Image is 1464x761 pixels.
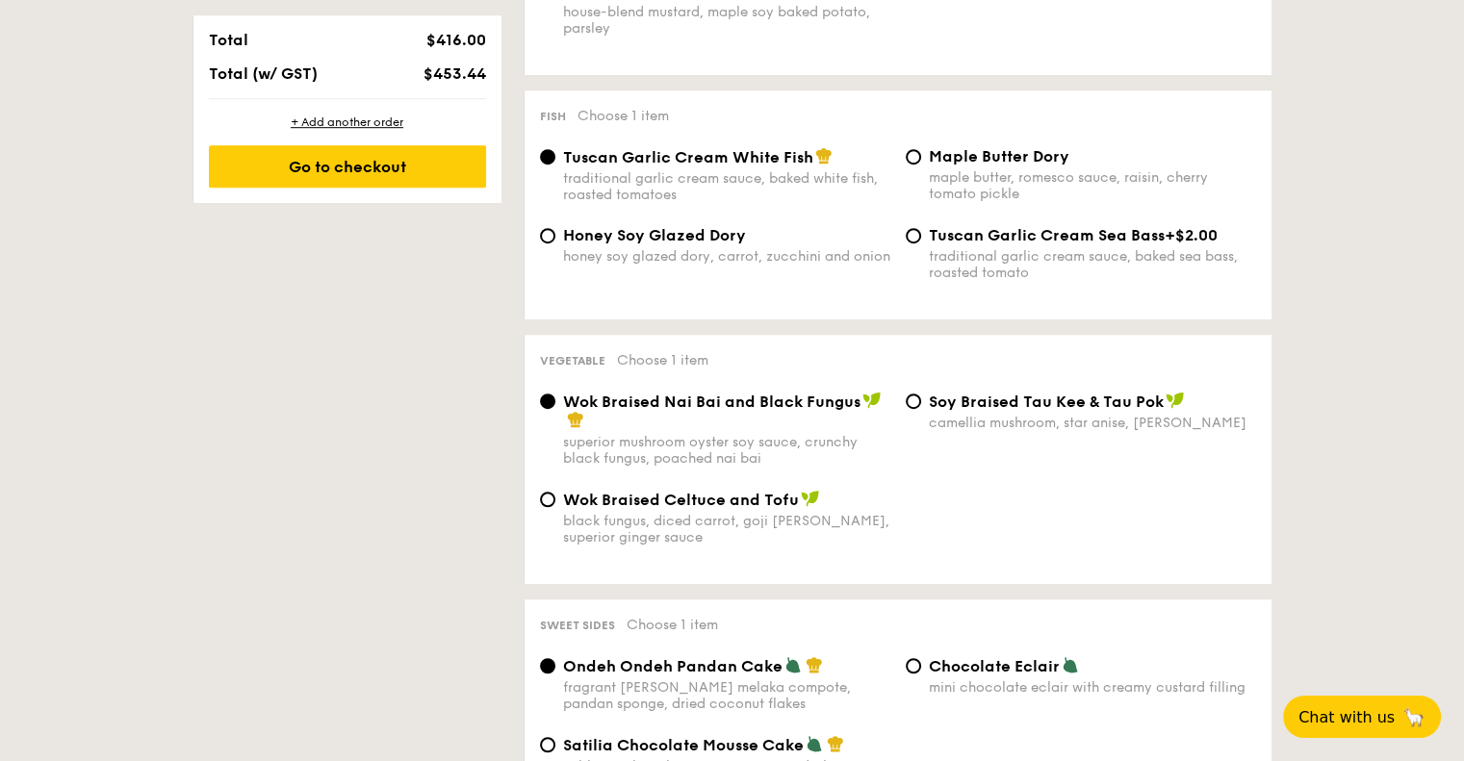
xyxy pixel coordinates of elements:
[1298,708,1395,726] span: Chat with us
[806,656,823,673] img: icon-chef-hat.a58ddaea.svg
[563,513,890,545] div: black fungus, diced carrot, goji [PERSON_NAME], superior ginger sauce
[563,736,804,754] span: Satilia Chocolate Mousse Cake
[563,434,890,467] div: superior mushroom oyster soy sauce, crunchy black fungus, poached nai bai
[540,228,555,243] input: Honey Soy Glazed Doryhoney soy glazed dory, carrot, zucchini and onion
[540,149,555,165] input: Tuscan Garlic Cream White Fishtraditional garlic cream sauce, baked white fish, roasted tomatoes
[906,658,921,673] input: Chocolate Eclairmini chocolate eclair with creamy custard filling
[929,679,1256,696] div: mini chocolate eclair with creamy custard filling
[929,226,1165,244] span: Tuscan Garlic Cream Sea Bass
[1283,696,1441,738] button: Chat with us🦙
[209,114,486,130] div: + Add another order
[929,147,1069,165] span: Maple Butter Dory
[563,657,783,675] span: Ondeh Ondeh Pandan Cake
[540,354,605,368] span: Vegetable
[423,64,485,83] span: $453.44
[806,735,823,752] img: icon-vegetarian.fe4039eb.svg
[1402,706,1425,728] span: 🦙
[563,170,890,203] div: traditional garlic cream sauce, baked white fish, roasted tomatoes
[627,617,718,633] span: Choose 1 item
[906,228,921,243] input: Tuscan Garlic Cream Sea Bass+$2.00traditional garlic cream sauce, baked sea bass, roasted tomato
[929,393,1164,411] span: ⁠Soy Braised Tau Kee & Tau Pok
[801,490,820,507] img: icon-vegan.f8ff3823.svg
[784,656,802,673] img: icon-vegetarian.fe4039eb.svg
[209,145,486,188] div: Go to checkout
[209,64,318,83] span: Total (w/ GST)
[563,248,890,265] div: honey soy glazed dory, carrot, zucchini and onion
[567,411,584,428] img: icon-chef-hat.a58ddaea.svg
[209,31,248,49] span: Total
[617,352,708,368] span: Choose 1 item
[563,679,890,712] div: fragrant [PERSON_NAME] melaka compote, pandan sponge, dried coconut flakes
[929,169,1256,202] div: maple butter, romesco sauce, raisin, cherry tomato pickle
[563,148,813,166] span: Tuscan Garlic Cream White Fish
[540,393,555,409] input: Wok Braised Nai Bai and Black Fungussuperior mushroom oyster soy sauce, crunchy black fungus, poa...
[1165,226,1218,244] span: +$2.00
[815,147,833,165] img: icon-chef-hat.a58ddaea.svg
[906,393,921,409] input: ⁠Soy Braised Tau Kee & Tau Pokcamellia mushroom, star anise, [PERSON_NAME]
[929,415,1256,431] div: camellia mushroom, star anise, [PERSON_NAME]
[827,735,844,752] img: icon-chef-hat.a58ddaea.svg
[929,248,1256,281] div: traditional garlic cream sauce, baked sea bass, roasted tomato
[540,658,555,673] input: Ondeh Ondeh Pandan Cakefragrant [PERSON_NAME] melaka compote, pandan sponge, dried coconut flakes
[906,149,921,165] input: Maple Butter Dorymaple butter, romesco sauce, raisin, cherry tomato pickle
[1166,392,1185,409] img: icon-vegan.f8ff3823.svg
[540,492,555,507] input: Wok Braised Celtuce and Tofublack fungus, diced carrot, goji [PERSON_NAME], superior ginger sauce
[540,619,615,632] span: Sweet sides
[540,110,566,123] span: Fish
[425,31,485,49] span: $416.00
[578,108,669,124] span: Choose 1 item
[563,393,860,411] span: Wok Braised Nai Bai and Black Fungus
[563,4,890,37] div: house-blend mustard, maple soy baked potato, parsley
[1062,656,1079,673] img: icon-vegetarian.fe4039eb.svg
[862,392,882,409] img: icon-vegan.f8ff3823.svg
[929,657,1060,675] span: Chocolate Eclair
[540,737,555,752] input: Satilia Chocolate Mousse Cakevalrhona chocolate, cacao mousse, dark chocolate sponge
[563,226,746,244] span: Honey Soy Glazed Dory
[563,491,799,509] span: Wok Braised Celtuce and Tofu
